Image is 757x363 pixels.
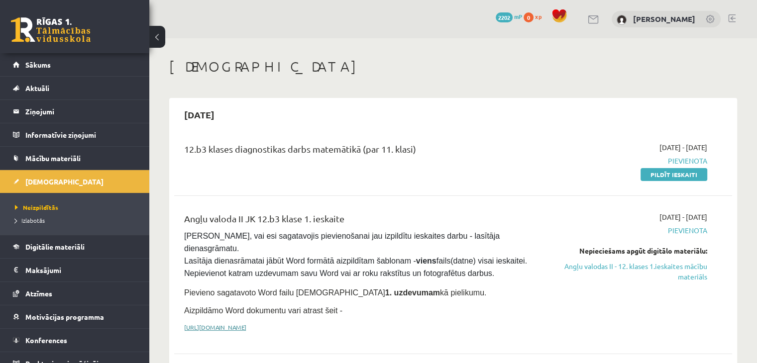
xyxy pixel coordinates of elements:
a: 0 xp [524,12,546,20]
a: Atzīmes [13,282,137,305]
a: Pildīt ieskaiti [641,168,707,181]
a: Sākums [13,53,137,76]
span: 2202 [496,12,513,22]
a: Maksājumi [13,259,137,281]
a: Neizpildītās [15,203,139,212]
strong: 1. uzdevumam [385,288,440,297]
a: Angļu valodas II - 12. klases 1.ieskaites mācību materiāls [543,261,707,282]
a: Izlabotās [15,216,139,225]
span: Aktuāli [25,84,49,92]
img: Kate Uļjanova [617,15,627,25]
div: Nepieciešams apgūt digitālo materiālu: [543,246,707,256]
span: Izlabotās [15,216,45,224]
span: 0 [524,12,534,22]
span: Digitālie materiāli [25,242,85,251]
span: Motivācijas programma [25,312,104,321]
a: Ziņojumi [13,100,137,123]
div: 12.b3 klases diagnostikas darbs matemātikā (par 11. klasi) [184,142,528,161]
span: Mācību materiāli [25,154,81,163]
div: Angļu valoda II JK 12.b3 klase 1. ieskaite [184,212,528,230]
span: [PERSON_NAME], vai esi sagatavojis pievienošanai jau izpildītu ieskaites darbu - lasītāja dienasg... [184,232,529,277]
h2: [DATE] [174,103,224,126]
a: Motivācijas programma [13,305,137,328]
span: Konferences [25,336,67,345]
span: Neizpildītās [15,203,58,211]
a: 2202 mP [496,12,522,20]
span: Aizpildāmo Word dokumentu vari atrast šeit - [184,306,342,315]
span: [DATE] - [DATE] [659,142,707,153]
span: [DEMOGRAPHIC_DATA] [25,177,104,186]
legend: Informatīvie ziņojumi [25,123,137,146]
a: Informatīvie ziņojumi [13,123,137,146]
span: Sākums [25,60,51,69]
a: [DEMOGRAPHIC_DATA] [13,170,137,193]
span: mP [514,12,522,20]
a: Digitālie materiāli [13,235,137,258]
span: Pievienota [543,156,707,166]
span: [DATE] - [DATE] [659,212,707,222]
span: Atzīmes [25,289,52,298]
span: xp [535,12,541,20]
a: [URL][DOMAIN_NAME] [184,323,246,331]
a: Konferences [13,329,137,352]
span: Pievienota [543,225,707,236]
a: [PERSON_NAME] [633,14,695,24]
a: Aktuāli [13,77,137,99]
span: Pievieno sagatavoto Word failu [DEMOGRAPHIC_DATA] kā pielikumu. [184,288,486,297]
a: Mācību materiāli [13,147,137,170]
a: Rīgas 1. Tālmācības vidusskola [11,17,91,42]
h1: [DEMOGRAPHIC_DATA] [169,58,737,75]
legend: Maksājumi [25,259,137,281]
strong: viens [416,257,436,265]
legend: Ziņojumi [25,100,137,123]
